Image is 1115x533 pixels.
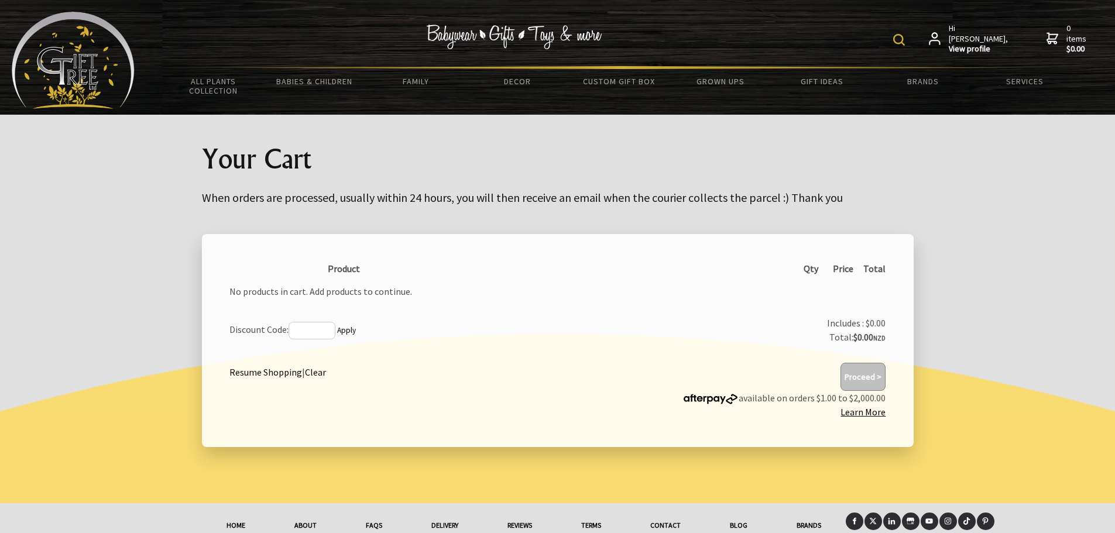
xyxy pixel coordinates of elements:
[202,190,843,205] big: When orders are processed, usually within 24 hours, you will then receive an email when the couri...
[225,312,670,349] td: Discount Code:
[670,69,771,94] a: Grown Ups
[568,69,670,94] a: Custom Gift Box
[893,34,905,46] img: product search
[771,69,872,94] a: Gift Ideas
[873,334,886,342] span: NZD
[324,257,800,280] th: Product
[840,406,886,418] a: Learn More
[229,366,302,378] a: Resume Shopping
[864,513,882,530] a: X (Twitter)
[1066,23,1089,54] span: 0 items
[974,69,1075,94] a: Services
[466,69,568,94] a: Decor
[929,23,1009,54] a: Hi [PERSON_NAME],View profile
[674,316,886,330] div: Includes : $0.00
[829,257,858,280] th: Price
[846,513,863,530] a: Facebook
[682,394,739,404] img: Afterpay
[949,23,1009,54] span: Hi [PERSON_NAME],
[365,69,466,94] a: Family
[853,331,886,343] strong: $0.00
[800,257,829,280] th: Qty
[225,280,890,302] td: No products in cart. Add products to continue.
[977,513,994,530] a: Pinterest
[858,257,890,280] th: Total
[163,69,264,103] a: All Plants Collection
[1047,23,1089,54] a: 0 items$0.00
[682,391,886,419] p: available on orders $1.00 to $2,000.00
[958,513,976,530] a: Tiktok
[229,363,326,379] div: |
[873,69,974,94] a: Brands
[337,325,356,335] a: Apply
[921,513,938,530] a: Youtube
[264,69,365,94] a: Babies & Children
[202,143,914,173] h1: Your Cart
[883,513,901,530] a: LinkedIn
[674,330,886,345] div: Total:
[305,366,326,378] a: Clear
[289,322,335,339] input: If you have a discount code, enter it here and press 'Apply'.
[12,12,135,109] img: Babyware - Gifts - Toys and more...
[426,25,602,49] img: Babywear - Gifts - Toys & more
[840,363,886,391] button: Proceed >
[949,44,1009,54] strong: View profile
[939,513,957,530] a: Instagram
[1066,44,1089,54] strong: $0.00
